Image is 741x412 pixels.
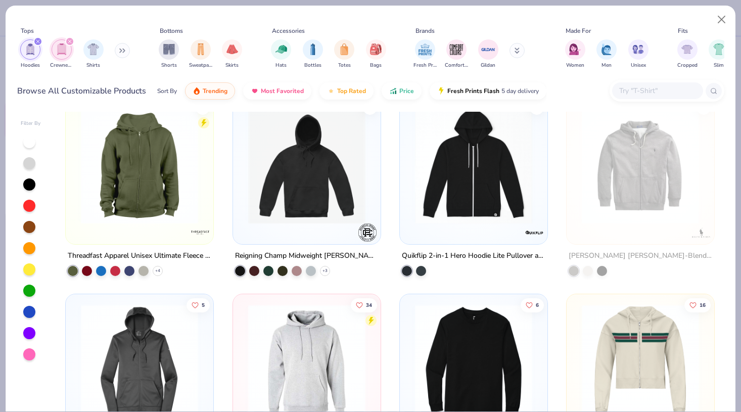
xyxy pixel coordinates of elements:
[319,82,374,100] button: Top Rated
[714,62,724,69] span: Slim
[76,107,203,224] img: 043323c0-52a4-493c-8d01-cdffd2ce0149
[357,222,378,243] img: Reigning Champ logo
[402,250,545,262] div: Quikflip 2-in-1 Hero Hoodie Lite Pullover and Backpack
[225,62,239,69] span: Skirts
[195,43,206,55] img: Sweatpants Image
[251,87,259,95] img: most_fav.gif
[399,87,414,95] span: Price
[449,42,464,57] img: Comfort Colors Image
[87,43,99,55] img: Shirts Image
[303,39,323,69] div: filter for Bottles
[481,62,495,69] span: Gildan
[366,39,386,69] button: filter button
[83,39,104,69] button: filter button
[709,39,729,69] button: filter button
[370,107,498,224] img: 23cc9cb2-70f8-42a7-a4ec-6fa1fc36bc6f
[50,39,73,69] div: filter for Crewnecks
[445,62,468,69] span: Comfort Colors
[275,43,287,55] img: Hats Image
[159,39,179,69] button: filter button
[524,222,544,243] img: Quikflip logo
[68,250,211,262] div: Threadfast Apparel Unisex Ultimate Fleece Full-Zip Hooded Sweatshirt
[632,43,644,55] img: Unisex Image
[261,87,304,95] span: Most Favorited
[418,42,433,57] img: Fresh Prints Image
[601,62,612,69] span: Men
[596,39,617,69] button: filter button
[684,298,711,312] button: Like
[678,26,688,35] div: Fits
[21,62,40,69] span: Hoodies
[187,298,210,312] button: Like
[56,43,67,55] img: Crewnecks Image
[365,303,372,308] span: 34
[628,39,649,69] div: filter for Unisex
[437,87,445,95] img: flash.gif
[445,39,468,69] button: filter button
[50,39,73,69] button: filter button
[271,39,291,69] div: filter for Hats
[304,62,321,69] span: Bottles
[191,222,211,243] img: Threadfast Apparel logo
[189,62,212,69] span: Sweatpants
[677,39,698,69] div: filter for Cropped
[677,62,698,69] span: Cropped
[628,39,649,69] button: filter button
[565,39,585,69] button: filter button
[370,43,381,55] img: Bags Image
[566,62,584,69] span: Women
[712,10,731,29] button: Close
[271,39,291,69] button: filter button
[20,39,40,69] div: filter for Hoodies
[413,39,437,69] button: filter button
[222,39,242,69] div: filter for Skirts
[334,39,354,69] button: filter button
[161,62,177,69] span: Shorts
[222,39,242,69] button: filter button
[21,120,41,127] div: Filter By
[481,42,496,57] img: Gildan Image
[272,26,305,35] div: Accessories
[478,39,498,69] div: filter for Gildan
[157,86,177,96] div: Sort By
[203,87,227,95] span: Trending
[350,298,377,312] button: Like
[275,62,287,69] span: Hats
[410,107,537,224] img: 7fdf722a-1798-42ad-a04e-77e46079638e
[160,26,183,35] div: Bottoms
[413,62,437,69] span: Fresh Prints
[322,268,328,274] span: + 3
[691,222,711,243] img: Polo Ralph Lauren logo
[362,100,377,114] button: Like
[159,39,179,69] div: filter for Shorts
[631,62,646,69] span: Unisex
[334,39,354,69] div: filter for Totes
[521,298,544,312] button: Like
[235,250,379,262] div: Reigning Champ Midweight [PERSON_NAME] Relaxed Hoodie
[536,303,539,308] span: 6
[565,39,585,69] div: filter for Women
[327,87,335,95] img: TopRated.gif
[677,39,698,69] button: filter button
[243,107,370,224] img: 66f921ac-b438-44c0-9bea-efb2a8ae800e
[339,43,350,55] img: Totes Image
[163,43,175,55] img: Shorts Image
[447,87,499,95] span: Fresh Prints Flash
[415,26,435,35] div: Brands
[618,85,696,97] input: Try "T-Shirt"
[566,26,591,35] div: Made For
[413,39,437,69] div: filter for Fresh Prints
[530,100,544,114] button: Like
[83,39,104,69] div: filter for Shirts
[189,39,212,69] button: filter button
[189,39,212,69] div: filter for Sweatpants
[338,62,351,69] span: Totes
[366,39,386,69] div: filter for Bags
[681,43,693,55] img: Cropped Image
[569,43,581,55] img: Women Image
[307,43,318,55] img: Bottles Image
[86,62,100,69] span: Shirts
[709,39,729,69] div: filter for Slim
[382,82,422,100] button: Price
[430,82,546,100] button: Fresh Prints Flash5 day delivery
